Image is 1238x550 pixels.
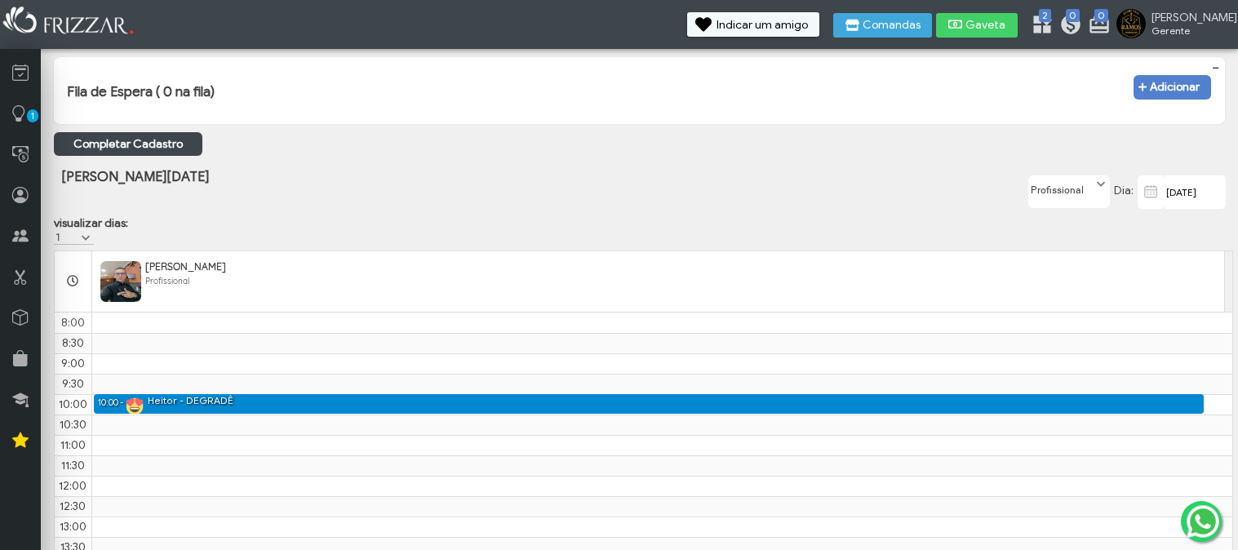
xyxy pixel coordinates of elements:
span: Profissional [145,276,189,286]
span: [PERSON_NAME][DATE] [61,168,209,185]
span: [PERSON_NAME] [1151,11,1225,24]
span: 9:00 [61,357,85,370]
a: 2 [1031,13,1047,39]
a: [PERSON_NAME] Gerente [1116,9,1230,42]
a: 0 [1088,13,1104,39]
span: 11:00 [60,438,86,452]
span: Comandas [863,20,921,31]
button: − [1207,60,1224,75]
span: Gerente [1151,24,1225,37]
span: 1 [27,109,38,122]
span: 10:30 [60,418,87,432]
label: 1 [54,230,79,244]
input: data [1165,175,1226,209]
img: realizado.png [126,397,144,415]
img: whatsapp.png [1183,502,1222,541]
a: 0 [1059,13,1076,39]
span: 12:30 [60,499,86,513]
span: 10:00 [59,397,87,411]
label: visualizar dias: [54,216,128,230]
span: 13:00 [60,520,87,534]
button: Gaveta [936,13,1018,38]
button: Comandas [833,13,932,38]
span: 11:30 [61,459,85,472]
button: Adicionar [1134,75,1211,100]
span: 2 [1039,9,1051,22]
h3: Fila de Espera ( 0 na fila) [67,83,215,100]
span: 8:30 [62,336,84,350]
span: Indicar um amigo [717,20,808,31]
button: Indicar um amigo [687,12,819,37]
span: 0 [1066,9,1080,22]
img: FuncionarioFotoBean_get.xhtml [100,261,141,302]
a: Completar Cadastro [54,132,202,156]
span: Gaveta [965,20,1006,31]
img: calendar-01.svg [1141,182,1161,202]
span: 12:00 [59,479,87,493]
label: Profissional [1029,176,1094,197]
span: 0 [1094,9,1108,22]
div: Heitor - DEGRADÊ [148,394,233,408]
span: [PERSON_NAME] [145,260,226,273]
span: Dia: [1114,184,1134,197]
span: 9:30 [62,377,84,391]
